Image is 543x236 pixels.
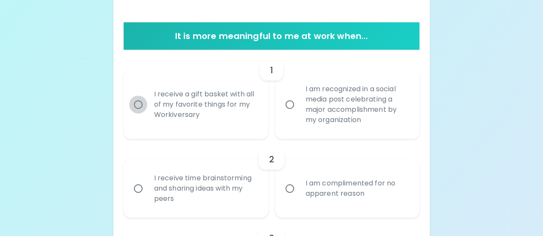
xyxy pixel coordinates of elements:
[269,152,274,166] h6: 2
[124,139,420,218] div: choice-group-check
[147,79,264,130] div: I receive a gift basket with all of my favorite things for my Workiversary
[299,168,415,209] div: I am complimented for no apparent reason
[127,29,416,43] h6: It is more meaningful to me at work when...
[299,74,415,135] div: I am recognized in a social media post celebrating a major accomplishment by my organization
[270,63,273,77] h6: 1
[147,163,264,214] div: I receive time brainstorming and sharing ideas with my peers
[124,50,420,139] div: choice-group-check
